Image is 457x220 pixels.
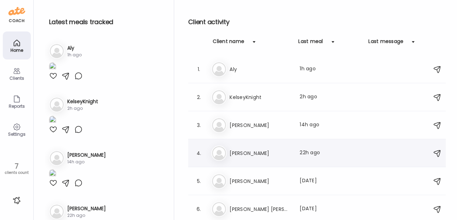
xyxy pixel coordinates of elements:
[212,62,226,76] img: bg-avatar-default.svg
[195,149,203,157] div: 4.
[4,104,29,108] div: Reports
[212,146,226,160] img: bg-avatar-default.svg
[49,116,56,125] img: images%2FzuzouSgNReOkgHPrZASkywcpVxc2%2FiP8xx1ahCFStbo1stCpd%2FQf3kKTUIuQRacENo0j36_1080
[67,105,98,112] div: 2h ago
[195,121,203,129] div: 3.
[9,18,25,24] div: coach
[50,151,64,165] img: bg-avatar-default.svg
[50,44,64,58] img: bg-avatar-default.svg
[50,98,64,112] img: bg-avatar-default.svg
[49,17,163,27] h2: Latest meals tracked
[212,90,226,104] img: bg-avatar-default.svg
[67,52,82,58] div: 1h ago
[2,170,31,175] div: clients count
[8,6,25,17] img: ate
[212,202,226,216] img: bg-avatar-default.svg
[300,93,361,101] div: 2h ago
[188,17,446,27] h2: Client activity
[230,65,291,73] h3: Aly
[368,38,403,49] div: Last message
[300,149,361,157] div: 22h ago
[4,48,29,52] div: Home
[195,93,203,101] div: 2.
[67,212,106,219] div: 22h ago
[4,76,29,80] div: Clients
[230,93,291,101] h3: KelseyKnight
[230,205,291,213] h3: [PERSON_NAME] [PERSON_NAME]
[195,205,203,213] div: 6.
[230,177,291,185] h3: [PERSON_NAME]
[195,65,203,73] div: 1.
[67,205,106,212] h3: [PERSON_NAME]
[212,118,226,132] img: bg-avatar-default.svg
[4,132,29,136] div: Settings
[298,38,323,49] div: Last meal
[230,121,291,129] h3: [PERSON_NAME]
[195,177,203,185] div: 5.
[49,169,56,179] img: images%2FvG3ax5xqzGR6dE0Le5k779rBJ853%2FvtfRm2LSo2rbabZWJgKD%2FKjBcbCwx1COGGQaY4OcO_1080
[300,177,361,185] div: [DATE]
[67,44,82,52] h3: Aly
[67,98,98,105] h3: KelseyKnight
[300,205,361,213] div: [DATE]
[67,151,106,159] h3: [PERSON_NAME]
[230,149,291,157] h3: [PERSON_NAME]
[300,65,361,73] div: 1h ago
[50,205,64,219] img: bg-avatar-default.svg
[212,174,226,188] img: bg-avatar-default.svg
[300,121,361,129] div: 14h ago
[49,62,56,72] img: images%2Feg6s6PIzHfXECd1G4DIxQcWQqgk2%2FVvcXgqqJHHGS0Lmb3RBR%2F5FOmQCLtPzhVYnOTtPK6_1080
[2,162,31,170] div: 7
[213,38,244,49] div: Client name
[67,159,106,165] div: 14h ago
